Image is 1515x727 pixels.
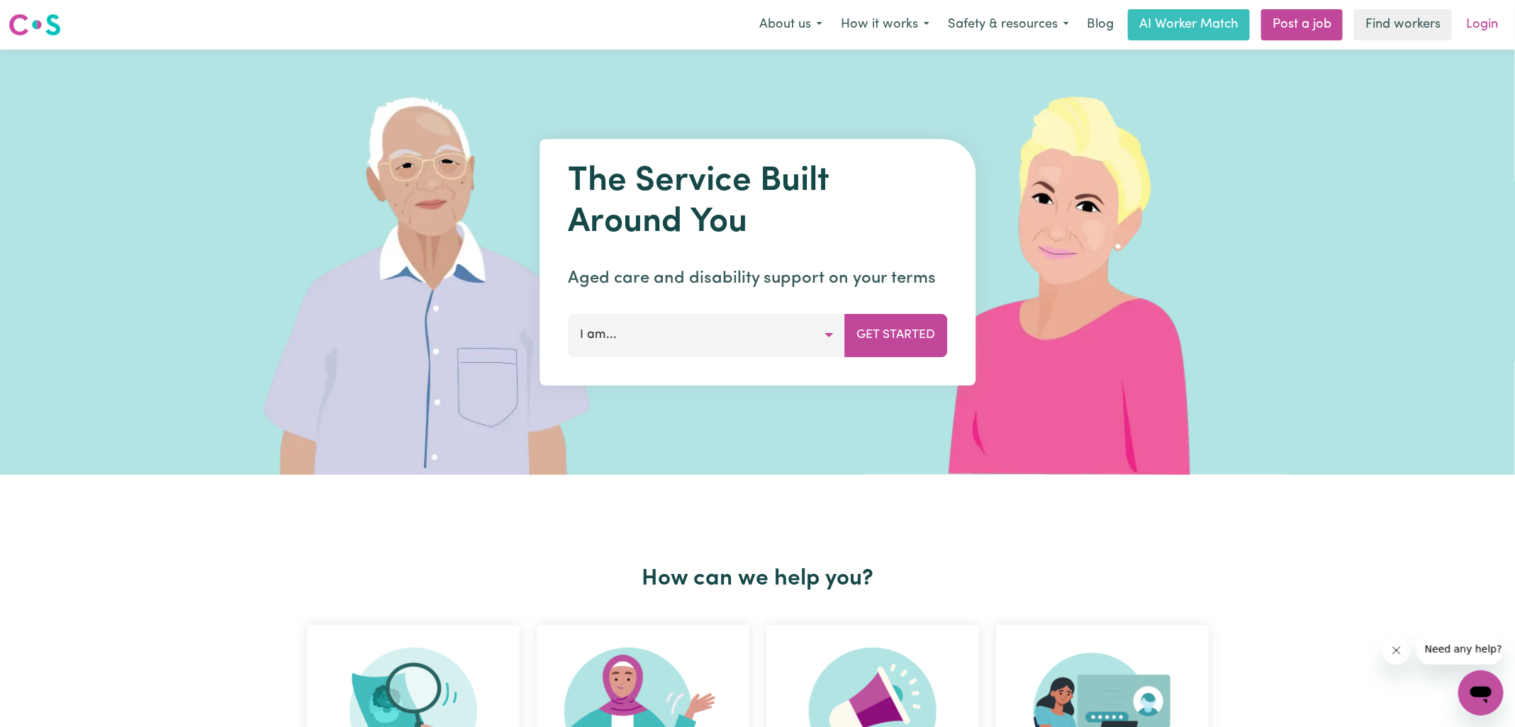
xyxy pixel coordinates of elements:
button: Get Started [844,314,947,356]
img: Careseekers logo [9,12,61,38]
button: How it works [832,10,939,40]
button: Safety & resources [939,10,1078,40]
a: Login [1458,9,1506,40]
p: Aged care and disability support on your terms [568,266,947,291]
iframe: Close message [1382,636,1411,665]
a: Blog [1078,9,1122,40]
h2: How can we help you? [298,565,1217,592]
a: Find workers [1354,9,1452,40]
a: Careseekers logo [9,9,61,41]
iframe: Button to launch messaging window [1458,670,1504,716]
a: Post a job [1261,9,1343,40]
iframe: Message from company [1416,633,1504,665]
button: I am... [568,314,845,356]
a: AI Worker Match [1128,9,1250,40]
h1: The Service Built Around You [568,162,947,243]
button: About us [750,10,832,40]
